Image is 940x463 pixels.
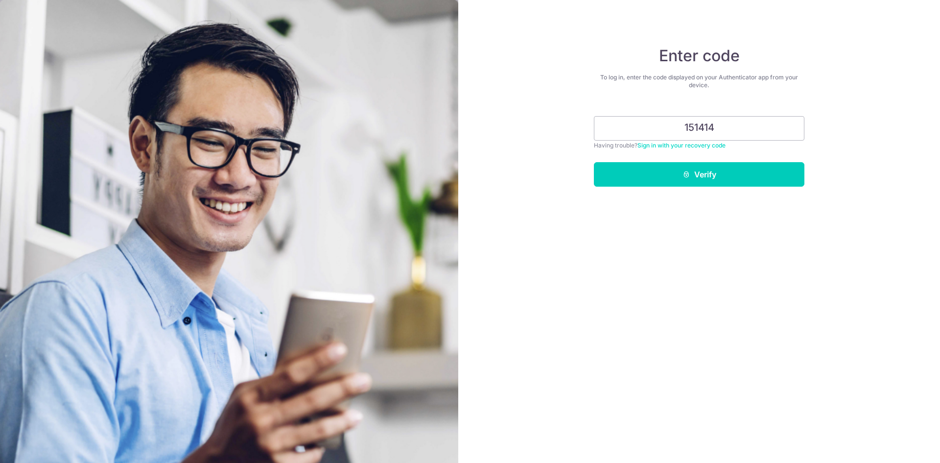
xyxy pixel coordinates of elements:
div: Having trouble? [594,141,804,150]
a: Sign in with your recovery code [637,142,726,149]
input: Enter 6 digit code [594,116,804,141]
button: Verify [594,162,804,187]
h4: Enter code [594,46,804,66]
div: To log in, enter the code displayed on your Authenticator app from your device. [594,73,804,89]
